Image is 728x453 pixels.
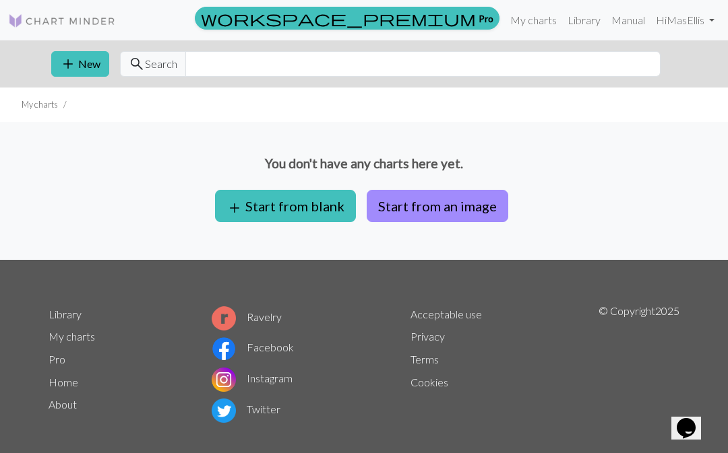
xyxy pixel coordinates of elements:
a: Library [49,308,82,320]
a: Facebook [212,341,294,353]
li: My charts [22,98,58,111]
a: HiMasEllis [650,7,720,34]
button: Start from an image [367,190,508,222]
p: © Copyright 2025 [599,303,679,425]
a: Manual [606,7,650,34]
a: My charts [49,330,95,343]
img: Twitter logo [212,398,236,423]
a: Privacy [411,330,445,343]
iframe: chat widget [671,399,715,440]
a: Instagram [212,372,293,384]
a: About [49,398,77,411]
span: add [60,55,76,73]
a: Start from an image [361,198,514,211]
img: Facebook logo [212,337,236,361]
a: Acceptable use [411,308,482,320]
span: workspace_premium [201,9,476,28]
a: Ravelry [212,310,282,323]
a: Cookies [411,376,448,388]
a: My charts [505,7,562,34]
button: New [51,51,109,77]
a: Home [49,376,78,388]
img: Instagram logo [212,368,236,392]
span: add [226,199,243,217]
a: Library [562,7,606,34]
span: search [129,55,145,73]
span: Search [145,56,177,72]
img: Ravelry logo [212,306,236,330]
button: Start from blank [215,190,356,222]
a: Pro [195,7,499,30]
a: Twitter [212,403,280,415]
img: Logo [8,13,116,29]
a: Pro [49,353,65,365]
a: Terms [411,353,439,365]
